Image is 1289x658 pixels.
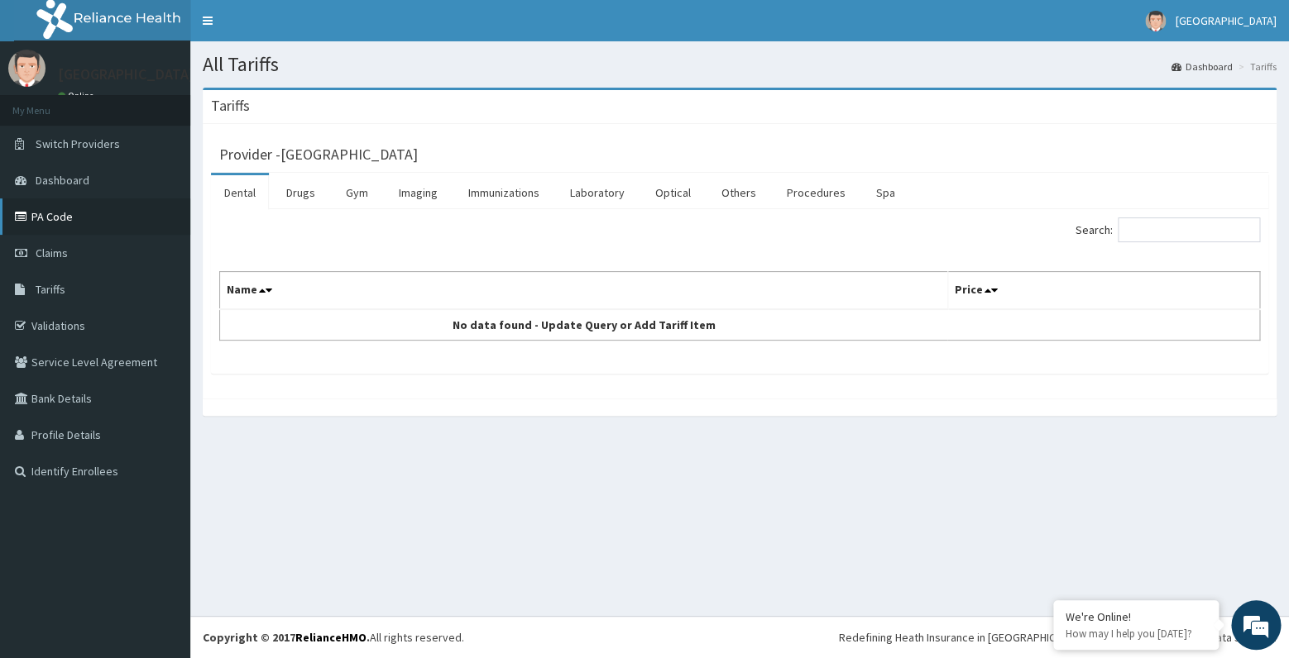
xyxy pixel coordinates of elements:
p: How may I help you today? [1066,627,1206,641]
a: Gym [333,175,381,210]
div: We're Online! [1066,609,1206,624]
a: Dental [211,175,269,210]
textarea: Type your message and hit 'Enter' [8,451,315,509]
th: Price [947,272,1259,310]
span: Tariffs [36,282,65,297]
h1: All Tariffs [203,54,1277,75]
a: Procedures [774,175,859,210]
div: Redefining Heath Insurance in [GEOGRAPHIC_DATA] using Telemedicine and Data Science! [839,629,1277,646]
strong: Copyright © 2017 . [203,630,370,645]
a: Others [708,175,769,210]
a: Immunizations [455,175,553,210]
td: No data found - Update Query or Add Tariff Item [220,309,948,341]
span: Claims [36,246,68,260]
span: Dashboard [36,173,89,188]
img: d_794563401_company_1708531726252_794563401 [31,83,67,124]
img: User Image [1145,11,1166,31]
a: Spa [863,175,908,210]
span: [GEOGRAPHIC_DATA] [1176,13,1277,28]
h3: Tariffs [211,98,250,113]
span: Switch Providers [36,136,120,151]
a: Drugs [273,175,328,210]
div: Chat with us now [86,93,278,114]
img: User Image [8,50,46,87]
li: Tariffs [1234,60,1277,74]
a: RelianceHMO [295,630,367,645]
p: [GEOGRAPHIC_DATA] [58,67,194,82]
div: Minimize live chat window [271,8,311,48]
a: Imaging [386,175,451,210]
input: Search: [1118,217,1260,242]
a: Online [58,90,98,102]
label: Search: [1076,217,1260,242]
a: Laboratory [557,175,638,210]
footer: All rights reserved. [190,616,1289,658]
h3: Provider - [GEOGRAPHIC_DATA] [219,147,418,162]
th: Name [220,272,948,310]
a: Dashboard [1172,60,1233,74]
a: Optical [642,175,704,210]
span: We're online! [96,208,228,375]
